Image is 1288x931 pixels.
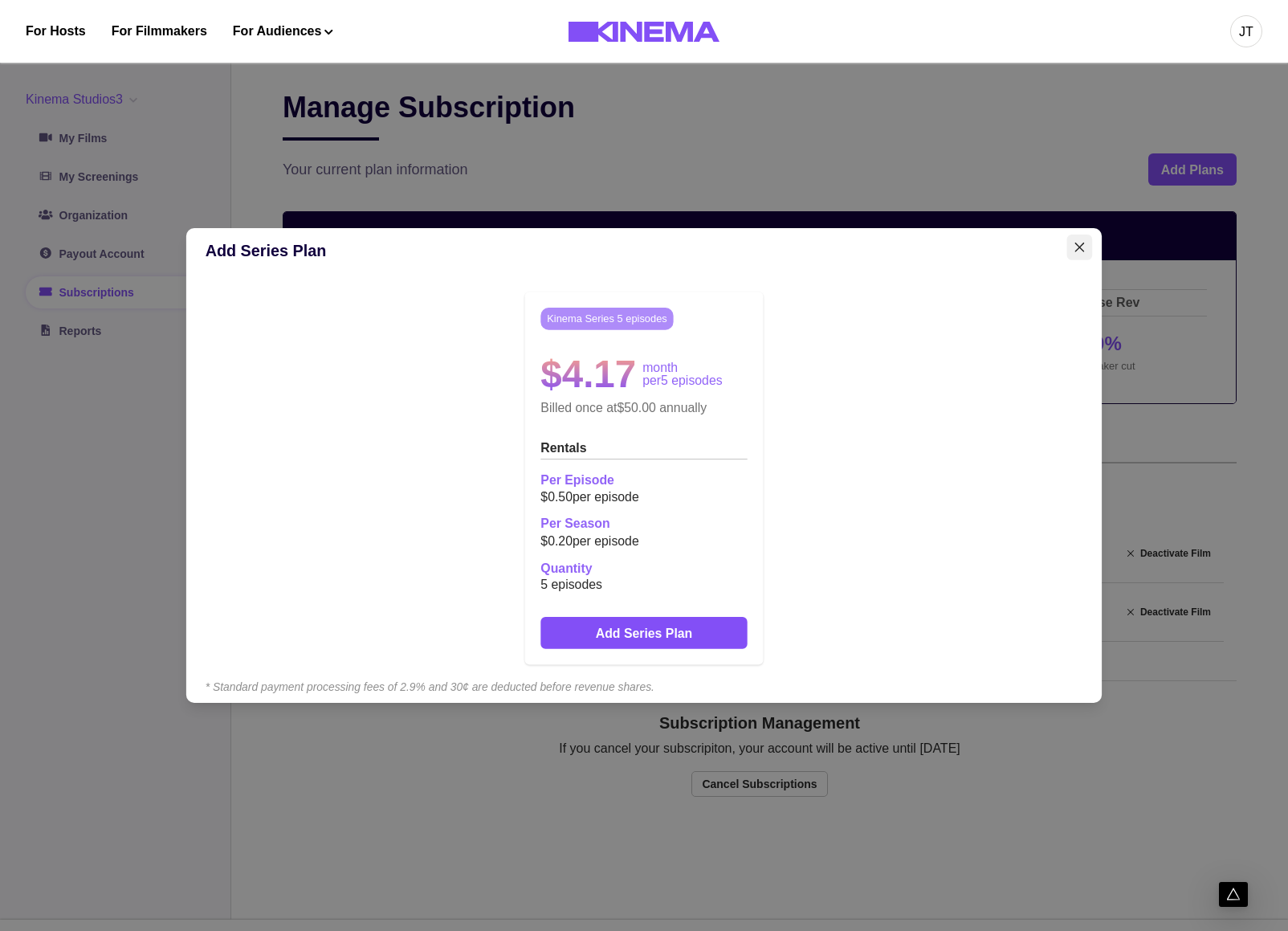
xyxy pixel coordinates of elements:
[1067,235,1093,260] button: Close
[112,22,207,41] a: For Filmmakers
[642,361,723,387] p: month per 5 episodes
[26,22,86,41] a: For Hosts
[540,560,747,575] h2: Quantity
[206,241,1083,260] h2: Add Series Plan
[206,680,654,693] i: * Standard payment processing fees of 2.9% and 30¢ are deducted before revenue shares.
[540,532,747,551] p: $0.20 per episode
[540,576,747,595] p: 5 episodes
[540,617,747,649] a: Add Series Plan
[540,440,747,459] h2: Rentals
[540,517,747,532] h2: Per Season
[540,355,636,394] h2: $4.17
[540,308,673,329] p: Kinema Series 5 episodes
[540,472,747,488] h2: Per Episode
[540,488,747,507] p: $0.50 per episode
[1239,22,1253,42] div: JT
[233,22,333,41] button: For Audiences
[540,399,747,414] p: Billed once at $50.00 annually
